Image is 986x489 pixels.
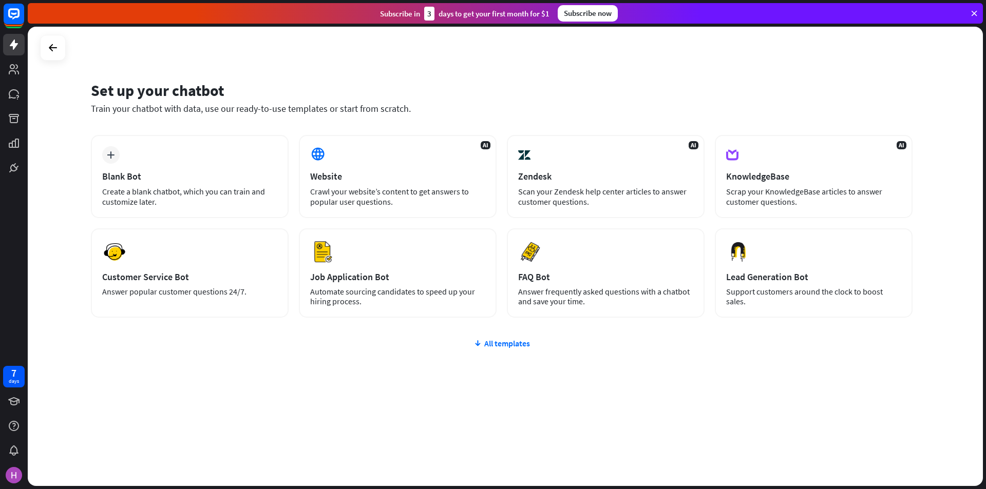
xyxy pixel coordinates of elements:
div: Answer frequently asked questions with a chatbot and save your time. [518,287,693,306]
div: Website [310,170,485,182]
div: Answer popular customer questions 24/7. [102,287,277,297]
div: Scan your Zendesk help center articles to answer customer questions. [518,186,693,207]
div: Create a blank chatbot, which you can train and customize later. [102,186,277,207]
div: Train your chatbot with data, use our ready-to-use templates or start from scratch. [91,103,913,114]
div: 3 [424,7,434,21]
div: Scrap your KnowledgeBase articles to answer customer questions. [726,186,901,207]
div: Crawl your website’s content to get answers to popular user questions. [310,186,485,207]
div: All templates [91,338,913,348]
div: FAQ Bot [518,271,693,283]
div: Zendesk [518,170,693,182]
div: Support customers around the clock to boost sales. [726,287,901,306]
i: plus [107,151,115,159]
div: days [9,378,19,385]
div: KnowledgeBase [726,170,901,182]
div: Automate sourcing candidates to speed up your hiring process. [310,287,485,306]
span: AI [897,141,906,149]
div: Lead Generation Bot [726,271,901,283]
div: Customer Service Bot [102,271,277,283]
div: Subscribe now [558,5,618,22]
div: Set up your chatbot [91,81,913,100]
div: 7 [11,368,16,378]
div: Subscribe in days to get your first month for $1 [380,7,549,21]
div: Job Application Bot [310,271,485,283]
div: Blank Bot [102,170,277,182]
span: AI [481,141,490,149]
span: AI [689,141,698,149]
a: 7 days [3,366,25,387]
